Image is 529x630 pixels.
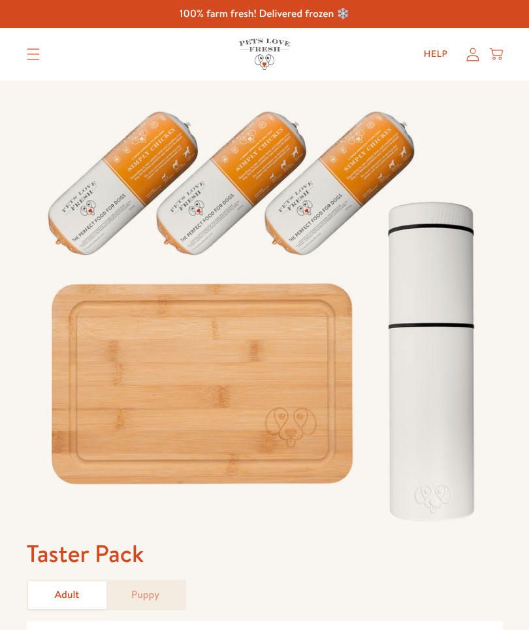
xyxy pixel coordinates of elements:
h1: Taster Pack [27,538,503,569]
a: Adult [28,581,106,609]
img: Pets Love Fresh [239,39,290,69]
summary: Translation missing: en.sections.header.menu [16,38,50,71]
img: Taster Pack - Adult [27,80,503,538]
a: Puppy [106,581,185,609]
a: Help [413,41,458,67]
